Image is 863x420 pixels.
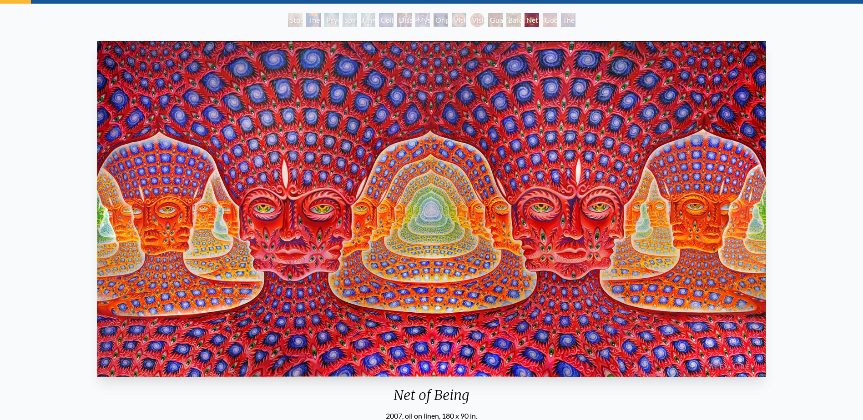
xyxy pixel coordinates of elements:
[434,13,448,27] div: Original Face
[525,13,539,27] div: Net of Being
[452,13,466,27] div: Vision Crystal
[506,13,521,27] div: Bardo Being
[415,13,430,27] div: Mystic Eye
[397,13,412,27] div: Dissectional Art for Tool's Lateralus CD
[288,13,303,27] div: Study for the Great Turn
[488,13,503,27] div: Guardian of Infinite Vision
[561,13,575,27] div: The Great Turn
[361,13,375,27] div: Universal Mind Lattice
[306,13,321,27] div: The Torch
[543,13,557,27] div: Godself
[379,13,394,27] div: Collective Vision
[324,13,339,27] div: Psychic Energy System
[93,387,770,410] div: Net of Being
[343,13,357,27] div: Spiritual Energy System
[470,13,484,27] div: Vision Crystal Tondo
[97,41,766,377] img: Net-of-Being-2021-Alex-Grey-watermarked.jpeg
